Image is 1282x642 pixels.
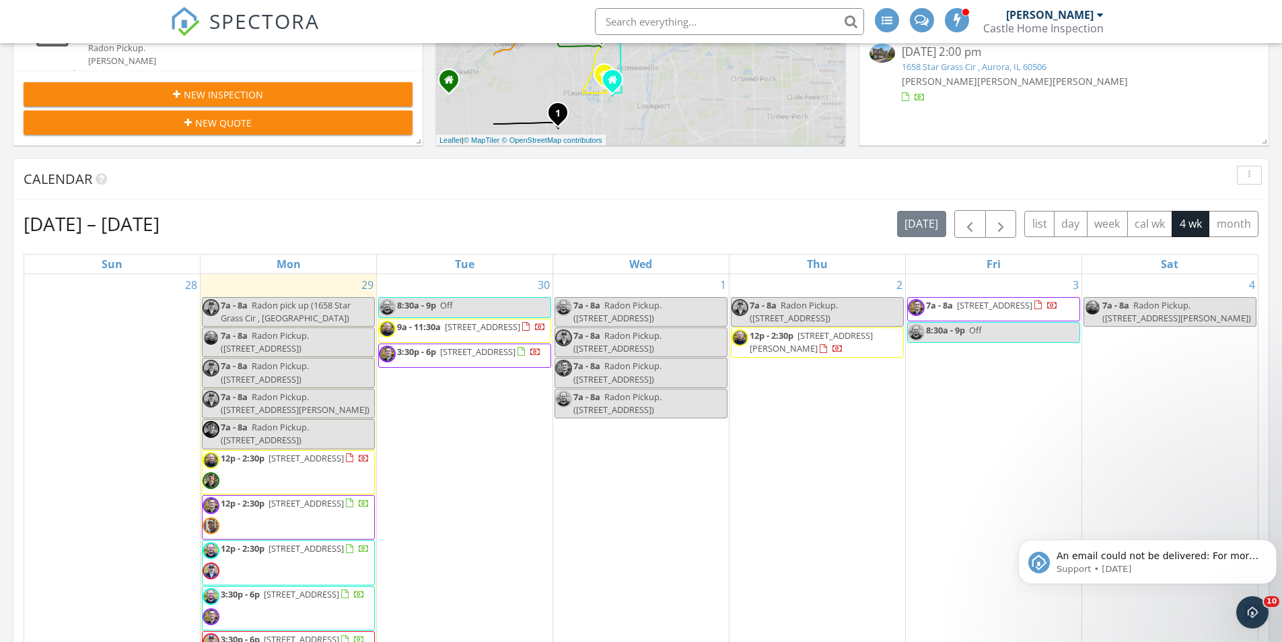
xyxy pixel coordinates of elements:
[203,542,219,559] img: thomas.jpg
[221,421,248,433] span: 7a - 8a
[440,299,453,311] span: Off
[573,329,600,342] span: 7a - 8a
[1127,211,1173,237] button: cal wk
[397,321,441,333] span: 9a - 11:30a
[573,329,662,354] span: Radon Pickup. ([STREET_ADDRESS])
[894,274,905,296] a: Go to October 2, 2025
[555,109,561,119] i: 1
[558,113,566,121] div: 1907 Cumberland Ct , Plainfield, IL 60586
[221,588,365,600] a: 3:30p - 6p [STREET_ADDRESS]
[449,79,457,88] div: 2274 Shiloh Dr, Aurora IL 60503
[985,210,1017,238] button: Next
[203,563,219,579] img: evan.jpg
[1070,274,1081,296] a: Go to October 3, 2025
[264,588,339,600] span: [STREET_ADDRESS]
[452,255,477,274] a: Tuesday
[378,344,551,368] a: 3:30p - 6p [STREET_ADDRESS]
[445,321,520,333] span: [STREET_ADDRESS]
[397,299,436,311] span: 8:30a - 9p
[1236,596,1269,629] iframe: Intercom live chat
[203,517,219,534] img: img_8334.jpeg
[203,299,219,316] img: evan.jpg
[170,7,200,36] img: The Best Home Inspection Software - Spectora
[902,61,1046,73] a: 1658 Star Grass Cir , Aurora, IL 60506
[555,360,572,377] img: nazar.jpg
[897,211,946,237] button: [DATE]
[440,346,515,358] span: [STREET_ADDRESS]
[221,542,369,554] a: 12p - 2:30p [STREET_ADDRESS]
[379,346,396,362] img: nazar.jpg
[535,274,553,296] a: Go to September 30, 2025
[379,321,396,338] img: jeff.jpg
[1102,299,1251,324] span: Radon Pickup. ([STREET_ADDRESS][PERSON_NAME])
[24,110,413,135] button: New Quote
[732,299,748,316] img: evan.jpg
[983,22,1104,35] div: Castle Home Inspection
[221,329,309,354] span: Radon Pickup. ([STREET_ADDRESS])
[221,421,309,446] span: Radon Pickup. ([STREET_ADDRESS])
[1053,75,1128,88] span: [PERSON_NAME]
[977,75,1053,88] span: [PERSON_NAME]
[926,299,953,311] span: 7a - 8a
[573,391,600,403] span: 7a - 8a
[274,255,304,274] a: Monday
[202,586,375,631] a: 3:30p - 6p [STREET_ADDRESS]
[1006,8,1094,22] div: [PERSON_NAME]
[203,608,219,625] img: nazar.jpg
[464,136,500,144] a: © MapTiler
[1158,255,1181,274] a: Saturday
[221,360,309,385] span: Radon Pickup. ([STREET_ADDRESS])
[195,116,252,130] span: New Quote
[269,542,344,554] span: [STREET_ADDRESS]
[203,360,219,377] img: evan.jpg
[555,299,572,316] img: thomas.jpg
[627,255,655,274] a: Wednesday
[397,321,546,333] a: 9a - 11:30a [STREET_ADDRESS]
[221,360,248,372] span: 7a - 8a
[379,299,396,316] img: thomas.jpg
[24,67,110,80] div: 21 minutes drive time
[24,82,413,106] button: New Inspection
[221,391,369,416] span: Radon Pickup. ([STREET_ADDRESS][PERSON_NAME])
[573,391,662,416] span: Radon Pickup. ([STREET_ADDRESS])
[573,299,600,311] span: 7a - 8a
[502,136,602,144] a: © OpenStreetMap contributors
[612,79,620,88] div: 1371 Williams Dr, Romeoville IL 60446
[221,299,248,311] span: 7a - 8a
[24,12,413,94] a: 7:00 am [STREET_ADDRESS] Radon Pickup. [PERSON_NAME] 21 minutes drive time 10.5 miles
[378,319,551,343] a: 9a - 11:30a [STREET_ADDRESS]
[926,299,1058,311] a: 7a - 8a [STREET_ADDRESS]
[203,391,219,408] img: evan.jpg
[221,452,264,464] span: 12p - 2:30p
[984,255,1003,274] a: Friday
[555,391,572,408] img: thomas.jpg
[203,329,219,346] img: jeff.jpg
[184,88,263,102] span: New Inspection
[907,297,1080,321] a: 7a - 8a [STREET_ADDRESS]
[804,255,830,274] a: Thursday
[1102,299,1129,311] span: 7a - 8a
[203,588,219,605] img: thomas.jpg
[969,324,982,336] span: Off
[397,346,541,358] a: 3:30p - 6p [STREET_ADDRESS]
[1264,596,1279,607] span: 10
[1084,299,1101,316] img: jeff.jpg
[439,136,462,144] a: Leaflet
[555,329,572,346] img: evan.jpg
[359,274,376,296] a: Go to September 29, 2025
[221,497,264,509] span: 12p - 2:30p
[957,299,1032,311] span: [STREET_ADDRESS]
[573,299,662,324] span: Radon Pickup. ([STREET_ADDRESS])
[221,588,260,600] span: 3:30p - 6p
[202,540,375,585] a: 12p - 2:30p [STREET_ADDRESS]
[750,299,838,324] span: Radon Pickup. ([STREET_ADDRESS])
[1087,211,1128,237] button: week
[750,329,793,342] span: 12p - 2:30p
[869,44,895,62] img: 9544985%2Fcover_photos%2FiTzkvYj8vHOl0ghe9oX7%2Fsmall.jpg
[1013,511,1282,606] iframe: Intercom notifications message
[573,360,662,385] span: Radon Pickup. ([STREET_ADDRESS])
